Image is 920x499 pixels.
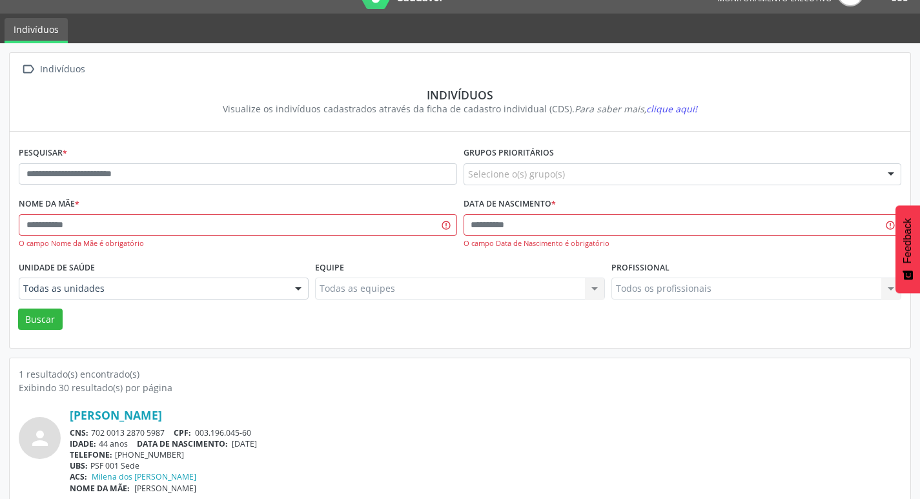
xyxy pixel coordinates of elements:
span: ACS: [70,471,87,482]
a:  Indivíduos [19,60,87,79]
a: Milena dos [PERSON_NAME] [92,471,196,482]
a: [PERSON_NAME] [70,408,162,422]
label: Nome da mãe [19,194,79,214]
span: [PERSON_NAME] [134,483,196,494]
label: Data de nascimento [464,194,556,214]
div: [PHONE_NUMBER] [70,449,901,460]
i: Para saber mais, [575,103,697,115]
label: Profissional [611,258,670,278]
span: Selecione o(s) grupo(s) [468,167,565,181]
label: Grupos prioritários [464,143,554,163]
span: CPF: [174,427,191,438]
i: person [28,427,52,450]
div: Visualize os indivíduos cadastrados através da ficha de cadastro individual (CDS). [28,102,892,116]
span: [DATE] [232,438,257,449]
span: UBS: [70,460,88,471]
div: Exibindo 30 resultado(s) por página [19,381,901,394]
div: Indivíduos [28,88,892,102]
i:  [19,60,37,79]
span: Todas as unidades [23,282,282,295]
div: O campo Data de Nascimento é obrigatório [464,238,902,249]
span: clique aqui! [646,103,697,115]
span: CNS: [70,427,88,438]
label: Pesquisar [19,143,67,163]
label: Equipe [315,258,344,278]
label: Unidade de saúde [19,258,95,278]
div: PSF 001 Sede [70,460,901,471]
div: 702 0013 2870 5987 [70,427,901,438]
div: O campo Nome da Mãe é obrigatório [19,238,457,249]
span: DATA DE NASCIMENTO: [137,438,228,449]
span: IDADE: [70,438,96,449]
button: Buscar [18,309,63,331]
span: TELEFONE: [70,449,112,460]
div: 1 resultado(s) encontrado(s) [19,367,901,381]
span: 003.196.045-60 [195,427,251,438]
div: 44 anos [70,438,901,449]
div: Indivíduos [37,60,87,79]
button: Feedback - Mostrar pesquisa [895,205,920,293]
a: Indivíduos [5,18,68,43]
span: Feedback [902,218,914,263]
span: NOME DA MÃE: [70,483,130,494]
